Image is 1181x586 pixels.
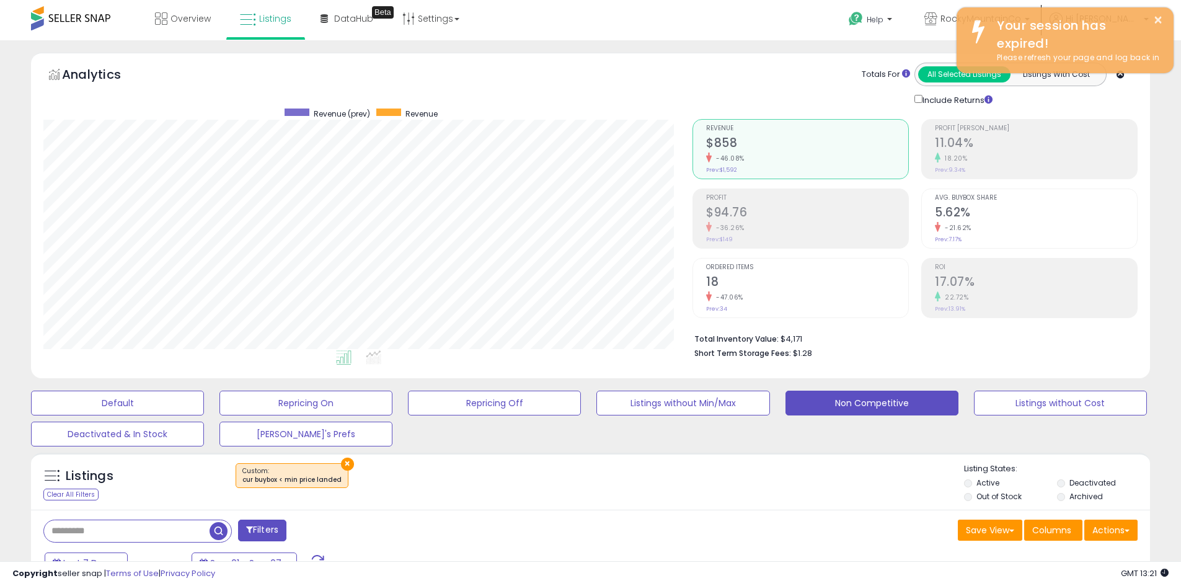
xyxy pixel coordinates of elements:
[905,92,1007,107] div: Include Returns
[935,305,965,313] small: Prev: 13.91%
[935,136,1137,153] h2: 11.04%
[867,14,883,25] span: Help
[706,275,908,291] h2: 18
[596,391,769,415] button: Listings without Min/Max
[712,293,743,302] small: -47.06%
[341,458,354,471] button: ×
[935,166,965,174] small: Prev: 9.34%
[706,305,727,313] small: Prev: 34
[12,567,58,579] strong: Copyright
[1069,477,1116,488] label: Deactivated
[106,567,159,579] a: Terms of Use
[862,69,910,81] div: Totals For
[706,136,908,153] h2: $858
[918,66,1011,82] button: All Selected Listings
[964,463,1150,475] p: Listing States:
[31,422,204,446] button: Deactivated & In Stock
[848,11,864,27] i: Get Help
[334,12,373,25] span: DataHub
[958,520,1022,541] button: Save View
[170,12,211,25] span: Overview
[31,391,204,415] button: Default
[1024,520,1082,541] button: Columns
[43,489,99,500] div: Clear All Filters
[706,264,908,271] span: Ordered Items
[405,109,438,119] span: Revenue
[935,236,962,243] small: Prev: 7.17%
[242,476,342,484] div: cur buybox < min price landed
[219,391,392,415] button: Repricing On
[161,567,215,579] a: Privacy Policy
[785,391,958,415] button: Non Competitive
[242,466,342,485] span: Custom:
[712,154,745,163] small: -46.08%
[940,293,968,302] small: 22.72%
[62,66,145,86] h5: Analytics
[1010,66,1102,82] button: Listings With Cost
[976,491,1022,502] label: Out of Stock
[988,52,1164,64] div: Please refresh your page and log back in
[706,236,733,243] small: Prev: $149
[372,6,394,19] div: Tooltip anchor
[219,422,392,446] button: [PERSON_NAME]'s Prefs
[694,334,779,344] b: Total Inventory Value:
[706,205,908,222] h2: $94.76
[988,17,1164,52] div: Your session has expired!
[706,125,908,132] span: Revenue
[1153,12,1163,28] button: ×
[935,125,1137,132] span: Profit [PERSON_NAME]
[935,275,1137,291] h2: 17.07%
[259,12,291,25] span: Listings
[974,391,1147,415] button: Listings without Cost
[408,391,581,415] button: Repricing Off
[694,348,791,358] b: Short Term Storage Fees:
[976,477,999,488] label: Active
[1032,524,1071,536] span: Columns
[940,154,967,163] small: 18.20%
[66,468,113,485] h5: Listings
[238,520,286,541] button: Filters
[940,223,971,233] small: -21.62%
[935,264,1137,271] span: ROI
[694,331,1128,345] li: $4,171
[314,109,370,119] span: Revenue (prev)
[706,195,908,202] span: Profit
[839,2,905,40] a: Help
[1121,567,1169,579] span: 2025-09-17 13:21 GMT
[712,223,745,233] small: -36.26%
[706,166,737,174] small: Prev: $1,592
[935,195,1137,202] span: Avg. Buybox Share
[12,568,215,580] div: seller snap | |
[1084,520,1138,541] button: Actions
[793,347,812,359] span: $1.28
[1069,491,1103,502] label: Archived
[935,205,1137,222] h2: 5.62%
[940,12,1021,25] span: RockyMountainCo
